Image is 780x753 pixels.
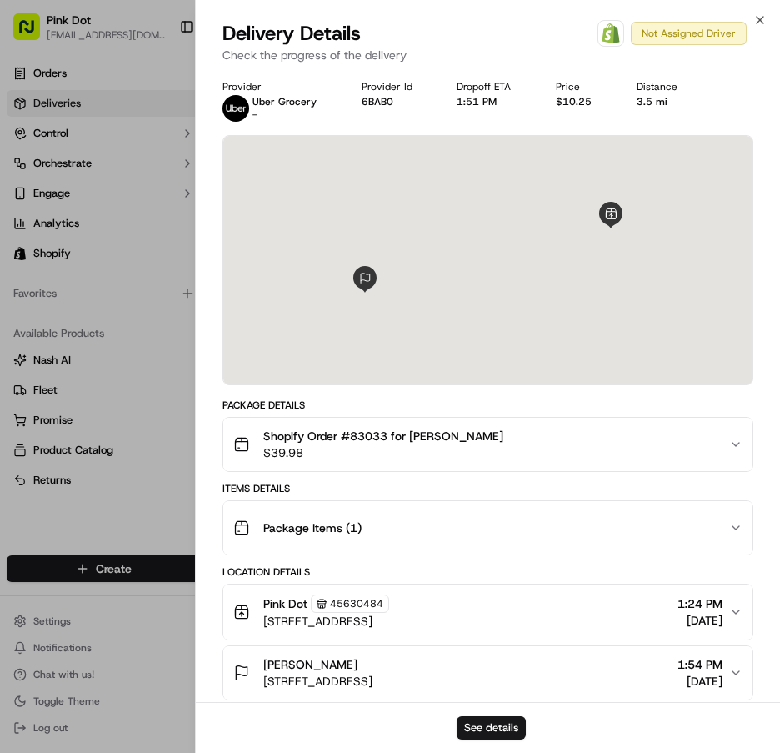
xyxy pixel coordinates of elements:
[252,95,317,108] p: Uber Grocery
[362,80,444,93] div: Provider Id
[556,95,623,108] div: $10.25
[222,399,753,412] div: Package Details
[677,673,722,690] span: [DATE]
[222,47,753,63] p: Check the progress of the delivery
[263,656,357,673] span: [PERSON_NAME]
[601,23,621,43] img: Shopify
[457,80,542,93] div: Dropoff ETA
[556,80,623,93] div: Price
[263,520,362,536] span: Package Items ( 1 )
[677,612,722,629] span: [DATE]
[223,501,752,555] button: Package Items (1)
[263,444,503,461] span: $39.98
[597,20,624,47] a: Shopify
[222,20,361,47] span: Delivery Details
[457,716,526,740] button: See details
[330,597,383,610] span: 45630484
[223,585,752,640] button: Pink Dot45630484[STREET_ADDRESS]1:24 PM[DATE]
[252,108,257,122] span: -
[637,95,709,108] div: 3.5 mi
[677,656,722,673] span: 1:54 PM
[637,80,709,93] div: Distance
[457,95,542,108] div: 1:51 PM
[263,595,307,612] span: Pink Dot
[362,95,393,108] button: 6BAB0
[263,428,503,444] span: Shopify Order #83033 for [PERSON_NAME]
[222,95,249,122] img: uber-new-logo.jpeg
[223,418,752,471] button: Shopify Order #83033 for [PERSON_NAME]$39.98
[677,595,722,612] span: 1:24 PM
[222,80,348,93] div: Provider
[223,646,752,700] button: [PERSON_NAME][STREET_ADDRESS]1:54 PM[DATE]
[263,673,372,690] span: [STREET_ADDRESS]
[222,565,753,579] div: Location Details
[263,613,389,630] span: [STREET_ADDRESS]
[222,482,753,495] div: Items Details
